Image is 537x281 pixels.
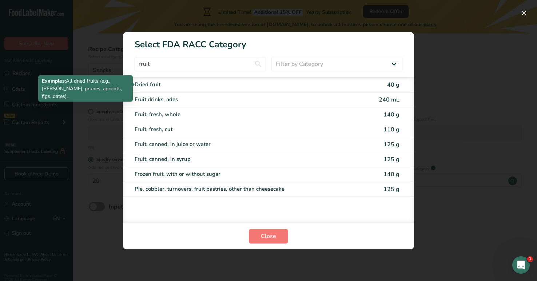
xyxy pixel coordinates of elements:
div: Dried fruit [135,80,341,89]
span: Close [261,232,276,241]
span: 240 mL [379,96,399,104]
span: 125 g [383,185,399,193]
span: 40 g [387,81,399,89]
div: Fruit, canned, in syrup [135,155,341,163]
input: Type here to start searching.. [135,57,266,71]
div: Fruit drinks, ades [135,95,341,104]
b: Examples: [42,78,66,84]
span: 110 g [383,126,399,134]
div: Fruit, canned, in juice or water [135,140,341,149]
span: 140 g [383,111,399,119]
span: 125 g [383,140,399,149]
span: 1 [527,256,533,262]
div: Frozen fruit, with or without sugar [135,170,341,178]
p: All dried fruits (e.g., [PERSON_NAME], prunes, apricots, figs, dates). [42,77,129,100]
h1: Select FDA RACC Category [123,32,414,51]
div: Fruit, fresh, whole [135,110,341,119]
span: 125 g [383,155,399,163]
div: Pie, cobbler, turnovers, fruit pastries, other than cheesecake [135,185,341,193]
div: Fruit, fresh, cut [135,125,341,134]
span: 140 g [383,170,399,178]
button: Close [249,229,288,244]
iframe: Intercom live chat [512,256,530,274]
